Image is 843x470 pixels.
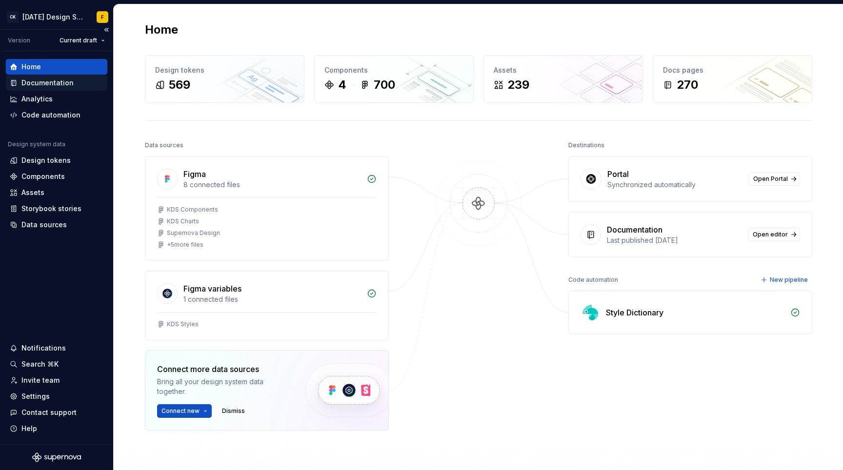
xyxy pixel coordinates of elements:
[145,22,178,38] h2: Home
[2,6,111,27] button: CK[DATE] Design SystemF
[663,65,802,75] div: Docs pages
[21,220,67,230] div: Data sources
[21,78,74,88] div: Documentation
[607,168,629,180] div: Portal
[21,172,65,181] div: Components
[6,356,107,372] button: Search ⌘K
[157,363,289,375] div: Connect more data sources
[6,91,107,107] a: Analytics
[21,156,71,165] div: Design tokens
[183,283,241,294] div: Figma variables
[770,276,808,284] span: New pipeline
[183,294,361,304] div: 1 connected files
[6,405,107,420] button: Contact support
[758,273,812,287] button: New pipeline
[161,407,200,415] span: Connect new
[6,217,107,233] a: Data sources
[607,235,743,245] div: Last published [DATE]
[568,273,618,287] div: Code automation
[568,138,604,152] div: Destinations
[167,320,199,328] div: KDS Styles
[21,204,81,214] div: Storybook stories
[21,375,60,385] div: Invite team
[167,241,203,249] div: + 5 more files
[218,404,249,418] button: Dismiss
[324,65,463,75] div: Components
[21,188,44,197] div: Assets
[101,13,104,21] div: F
[21,110,80,120] div: Code automation
[21,62,41,72] div: Home
[60,37,97,44] span: Current draft
[21,94,53,104] div: Analytics
[169,77,190,93] div: 569
[55,34,109,47] button: Current draft
[145,55,304,103] a: Design tokens569
[21,392,50,401] div: Settings
[753,175,788,183] span: Open Portal
[753,231,788,238] span: Open editor
[507,77,529,93] div: 239
[6,421,107,436] button: Help
[607,224,662,235] div: Documentation
[100,23,113,37] button: Collapse sidebar
[7,11,19,23] div: CK
[21,359,59,369] div: Search ⌘K
[6,153,107,168] a: Design tokens
[607,180,743,190] div: Synchronized automatically
[22,12,85,22] div: [DATE] Design System
[183,168,206,180] div: Figma
[483,55,643,103] a: Assets239
[21,408,77,417] div: Contact support
[6,185,107,200] a: Assets
[6,389,107,404] a: Settings
[6,59,107,75] a: Home
[6,107,107,123] a: Code automation
[21,424,37,433] div: Help
[606,307,663,318] div: Style Dictionary
[222,407,245,415] span: Dismiss
[653,55,812,103] a: Docs pages270
[145,271,389,340] a: Figma variables1 connected filesKDS Styles
[8,37,30,44] div: Version
[677,77,698,93] div: 270
[167,217,199,225] div: KDS Charts
[145,156,389,261] a: Figma8 connected filesKDS ComponentsKDS ChartsSupernova Design+5more files
[6,201,107,216] a: Storybook stories
[338,77,346,93] div: 4
[749,172,800,186] a: Open Portal
[748,228,800,241] a: Open editor
[183,180,361,190] div: 8 connected files
[167,229,220,237] div: Supernova Design
[6,75,107,91] a: Documentation
[155,65,294,75] div: Design tokens
[314,55,474,103] a: Components4700
[374,77,395,93] div: 700
[6,372,107,388] a: Invite team
[494,65,633,75] div: Assets
[6,169,107,184] a: Components
[6,340,107,356] button: Notifications
[32,452,81,462] svg: Supernova Logo
[145,138,183,152] div: Data sources
[21,343,66,353] div: Notifications
[167,206,218,214] div: KDS Components
[8,140,65,148] div: Design system data
[157,404,212,418] button: Connect new
[157,377,289,396] div: Bring all your design system data together.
